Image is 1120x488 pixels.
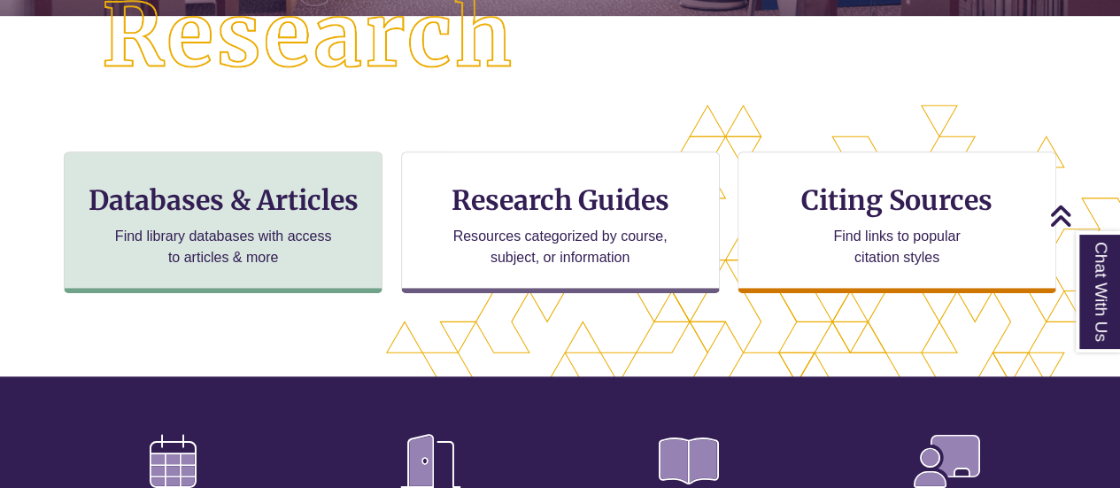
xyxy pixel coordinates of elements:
[444,226,676,268] p: Resources categorized by course, subject, or information
[789,183,1005,217] h3: Citing Sources
[416,183,705,217] h3: Research Guides
[738,151,1056,293] a: Citing Sources Find links to popular citation styles
[1049,204,1116,228] a: Back to Top
[810,226,983,268] p: Find links to popular citation styles
[64,151,382,293] a: Databases & Articles Find library databases with access to articles & more
[401,151,720,293] a: Research Guides Resources categorized by course, subject, or information
[108,226,339,268] p: Find library databases with access to articles & more
[79,183,367,217] h3: Databases & Articles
